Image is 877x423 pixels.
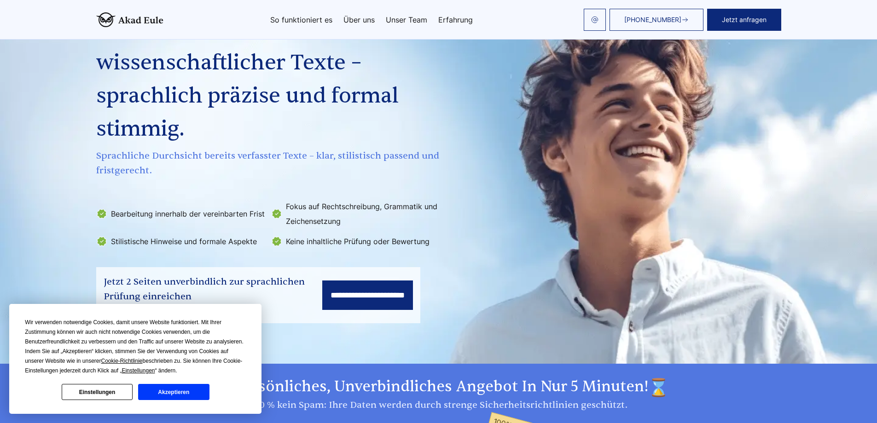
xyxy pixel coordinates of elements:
div: 100 % kein Spam: Ihre Daten werden durch strenge Sicherheitsrichtlinien geschützt. [96,398,781,412]
img: email [591,16,598,23]
h1: Korrektur und Lektorat wissenschaftlicher Texte – sprachlich präzise und formal stimmig. [96,13,442,146]
a: Erfahrung [438,16,473,23]
li: Keine inhaltliche Prüfung oder Bewertung [271,234,441,249]
div: Wir verwenden notwendige Cookies, damit unsere Website funktioniert. Mit Ihrer Zustimmung können ... [25,318,246,376]
div: Jetzt 2 Seiten unverbindlich zur sprachlichen Prüfung einreichen [104,274,322,304]
span: Cookie-Richtlinie [101,358,143,364]
a: So funktioniert es [270,16,332,23]
li: Fokus auf Rechtschreibung, Grammatik und Zeichensetzung [271,199,441,229]
button: Jetzt anfragen [707,9,781,31]
span: Sprachliche Durchsicht bereits verfasster Texte – klar, stilistisch passend und fristgerecht. [96,149,442,178]
a: [PHONE_NUMBER] [610,9,703,31]
span: Einstellungen [122,367,155,374]
button: Akzeptieren [138,384,209,400]
a: Unser Team [386,16,427,23]
span: [PHONE_NUMBER] [624,16,681,23]
a: Über uns [343,16,375,23]
button: Einstellungen [62,384,133,400]
li: Stilistische Hinweise und formale Aspekte [96,234,266,249]
img: logo [96,12,163,27]
img: time [649,377,669,398]
div: Cookie Consent Prompt [9,304,261,414]
li: Bearbeitung innerhalb der vereinbarten Frist [96,199,266,229]
h2: Ihr persönliches, unverbindliches Angebot in nur 5 Minuten! [96,377,781,398]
